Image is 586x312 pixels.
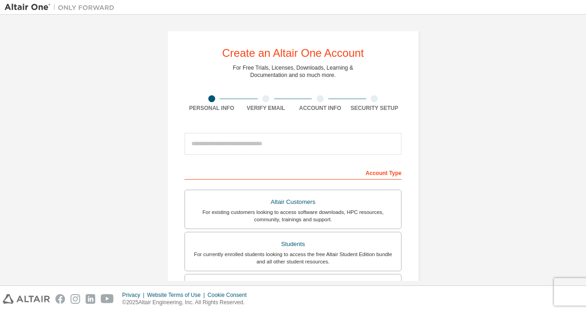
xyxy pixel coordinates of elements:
img: altair_logo.svg [3,294,50,304]
p: © 2025 Altair Engineering, Inc. All Rights Reserved. [122,299,252,307]
div: For Free Trials, Licenses, Downloads, Learning & Documentation and so much more. [233,64,353,79]
div: Faculty [190,280,396,293]
div: Create an Altair One Account [222,48,364,59]
img: youtube.svg [101,294,114,304]
img: linkedin.svg [86,294,95,304]
div: For currently enrolled students looking to access the free Altair Student Edition bundle and all ... [190,251,396,265]
div: Personal Info [184,104,239,112]
img: Altair One [5,3,119,12]
div: Altair Customers [190,196,396,208]
div: For existing customers looking to access software downloads, HPC resources, community, trainings ... [190,208,396,223]
div: Cookie Consent [207,291,252,299]
div: Website Terms of Use [147,291,207,299]
div: Account Type [184,165,402,180]
img: instagram.svg [71,294,80,304]
div: Privacy [122,291,147,299]
div: Security Setup [347,104,402,112]
div: Verify Email [239,104,293,112]
div: Account Info [293,104,347,112]
img: facebook.svg [55,294,65,304]
div: Students [190,238,396,251]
